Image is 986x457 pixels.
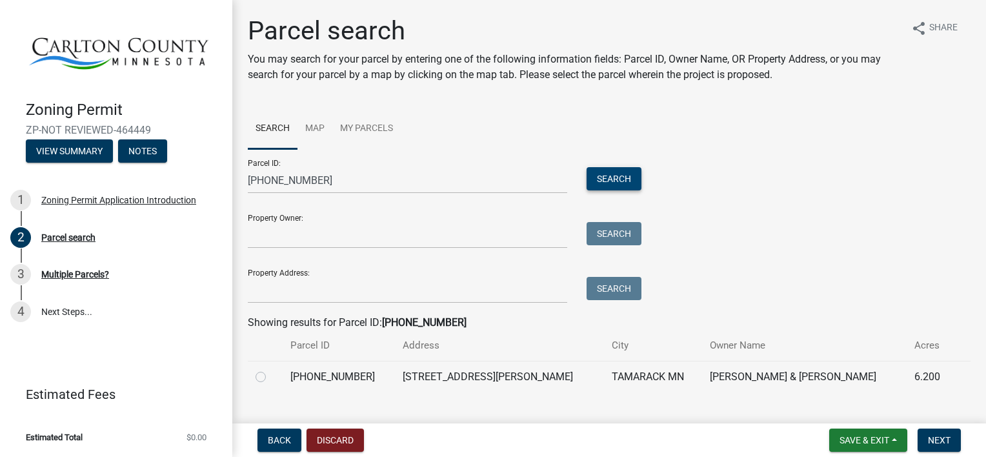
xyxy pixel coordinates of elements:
[248,52,901,83] p: You may search for your parcel by entering one of the following information fields: Parcel ID, Ow...
[26,124,206,136] span: ZP-NOT REVIEWED-464449
[26,147,113,157] wm-modal-confirm: Summary
[257,429,301,452] button: Back
[41,270,109,279] div: Multiple Parcels?
[10,264,31,285] div: 3
[26,14,212,87] img: Carlton County, Minnesota
[604,330,703,361] th: City
[382,316,467,329] strong: [PHONE_NUMBER]
[907,330,953,361] th: Acres
[395,330,604,361] th: Address
[587,167,641,190] button: Search
[911,21,927,36] i: share
[248,15,901,46] h1: Parcel search
[186,433,206,442] span: $0.00
[10,301,31,322] div: 4
[26,139,113,163] button: View Summary
[26,433,83,442] span: Estimated Total
[41,196,196,205] div: Zoning Permit Application Introduction
[918,429,961,452] button: Next
[10,227,31,248] div: 2
[587,277,641,300] button: Search
[395,361,604,392] td: [STREET_ADDRESS][PERSON_NAME]
[26,101,222,119] h4: Zoning Permit
[332,108,401,150] a: My Parcels
[268,435,291,445] span: Back
[829,429,907,452] button: Save & Exit
[840,435,889,445] span: Save & Exit
[928,435,951,445] span: Next
[248,315,971,330] div: Showing results for Parcel ID:
[297,108,332,150] a: Map
[702,361,907,392] td: [PERSON_NAME] & [PERSON_NAME]
[10,190,31,210] div: 1
[10,381,212,407] a: Estimated Fees
[118,139,167,163] button: Notes
[118,147,167,157] wm-modal-confirm: Notes
[41,233,96,242] div: Parcel search
[907,361,953,392] td: 6.200
[702,330,907,361] th: Owner Name
[604,361,703,392] td: TAMARACK MN
[587,222,641,245] button: Search
[307,429,364,452] button: Discard
[283,361,395,392] td: [PHONE_NUMBER]
[283,330,395,361] th: Parcel ID
[929,21,958,36] span: Share
[248,108,297,150] a: Search
[901,15,968,41] button: shareShare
